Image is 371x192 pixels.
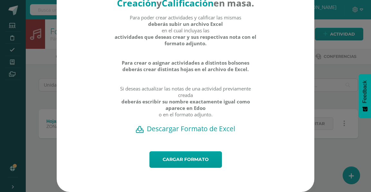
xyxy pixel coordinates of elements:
strong: deberás subir un archivo Excel [148,21,223,27]
strong: deberás escribir su nombre exactamente igual como aparece en Edoo [114,98,257,111]
a: Descargar Formato de Excel [68,124,303,133]
strong: actividades que deseas crear y sus respectivas nota con el formato adjunto. [114,34,257,47]
div: Para poder crear actividades y calificar las mismas en el cual incluyas las Si deseas actualizar ... [114,14,257,124]
span: Feedback [362,80,368,103]
strong: Para crear o asignar actividades a distintos bolsones deberás crear distintas hojas en el archivo... [114,59,257,72]
button: Feedback - Mostrar encuesta [359,74,371,118]
a: Cargar formato [149,151,222,168]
